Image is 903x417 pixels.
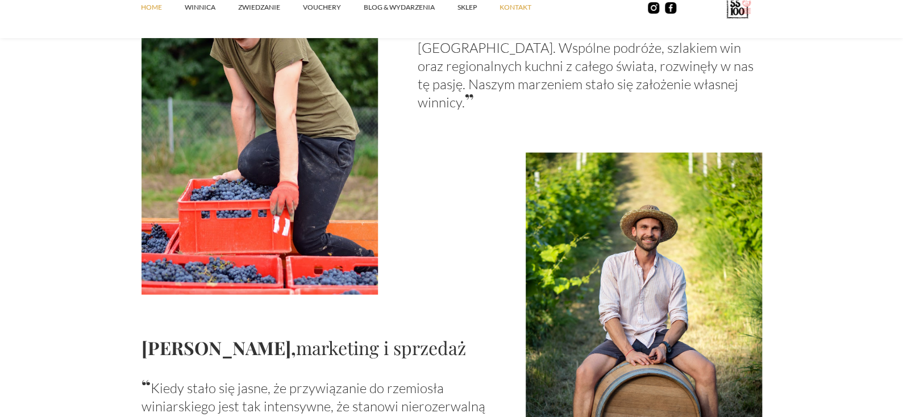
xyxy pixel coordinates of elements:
[142,335,486,359] h2: marketing i sprzedaż
[142,373,151,397] strong: “
[465,87,474,111] strong: ”
[142,335,296,359] strong: [PERSON_NAME],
